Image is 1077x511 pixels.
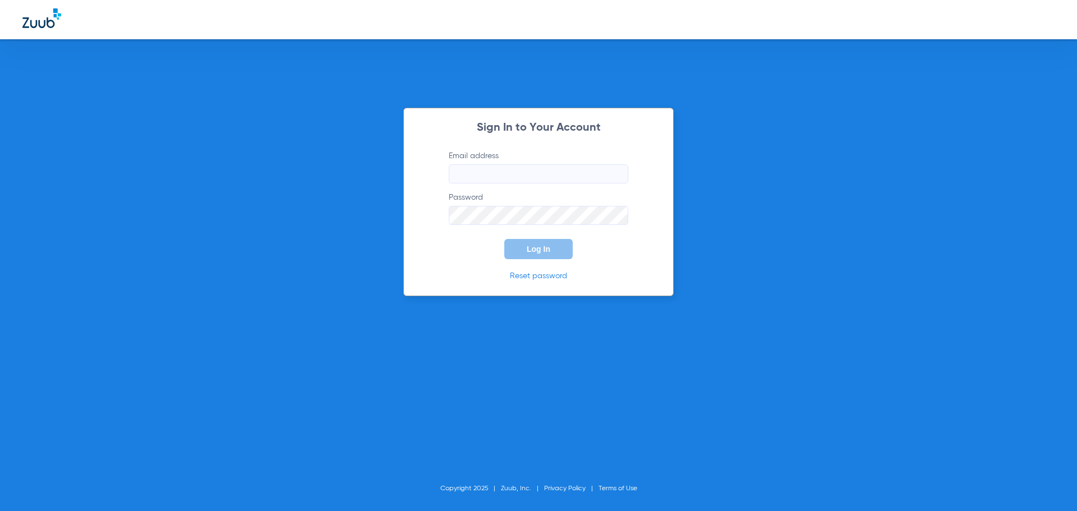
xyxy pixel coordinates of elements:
h2: Sign In to Your Account [432,122,645,133]
li: Copyright 2025 [440,483,501,494]
button: Log In [504,239,573,259]
a: Privacy Policy [544,485,586,492]
span: Log In [527,245,550,254]
a: Reset password [510,272,567,280]
label: Password [449,192,628,225]
input: Email address [449,164,628,183]
li: Zuub, Inc. [501,483,544,494]
a: Terms of Use [599,485,637,492]
label: Email address [449,150,628,183]
input: Password [449,206,628,225]
img: Zuub Logo [22,8,61,28]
